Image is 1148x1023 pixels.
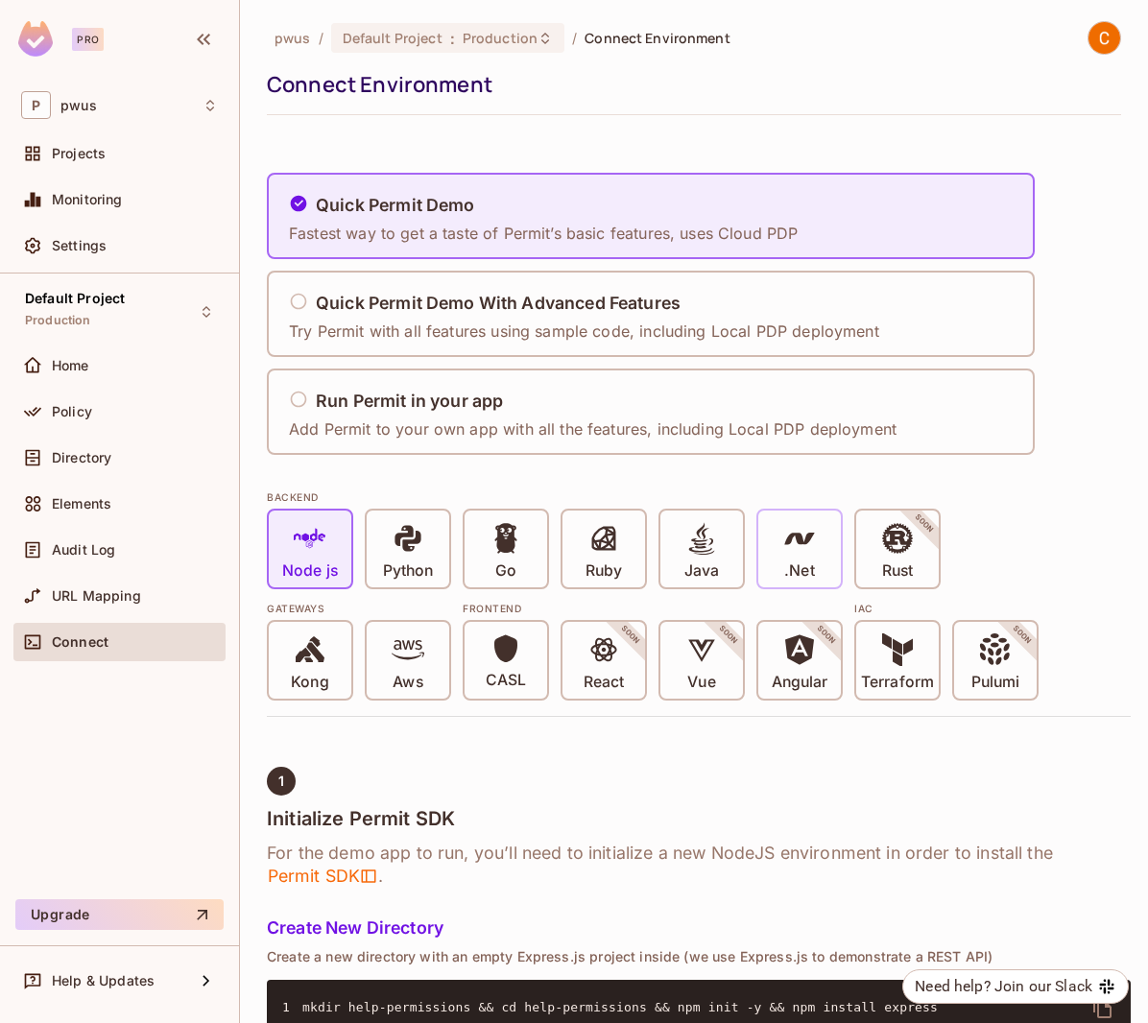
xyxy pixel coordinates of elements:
div: Gateways [267,601,451,616]
span: Default Project [25,291,125,306]
span: Production [25,313,91,328]
span: P [21,91,51,119]
span: SOON [593,598,668,673]
img: SReyMgAAAABJRU5ErkJggg== [18,21,53,57]
div: IAC [854,601,1039,616]
button: Upgrade [15,899,224,930]
p: Rust [882,561,913,581]
span: Default Project [343,29,442,47]
h4: Initialize Permit SDK [267,807,1131,830]
span: : [449,31,456,46]
div: Need help? Join our Slack [915,975,1092,998]
div: BACKEND [267,489,1131,505]
span: URL Mapping [52,588,141,604]
span: 1 [282,998,302,1017]
p: Add Permit to your own app with all the features, including Local PDP deployment [289,418,897,440]
p: Python [383,561,433,581]
span: mkdir help-permissions && cd help-permissions && npm init -y && npm install express [302,1000,938,1014]
p: React [584,673,624,692]
p: Vue [687,673,715,692]
p: Kong [291,673,328,692]
span: Help & Updates [52,973,155,988]
h6: For the demo app to run, you’ll need to initialize a new NodeJS environment in order to install t... [267,842,1131,888]
p: Go [495,561,516,581]
span: SOON [789,598,864,673]
p: Terraform [861,673,934,692]
p: Java [684,561,719,581]
h5: Quick Permit Demo With Advanced Features [316,294,681,313]
span: Elements [52,496,111,511]
span: Production [463,29,538,47]
p: CASL [486,671,526,690]
li: / [572,29,577,47]
p: Create a new directory with an empty Express.js project inside (we use Express.js to demonstrate ... [267,949,1131,964]
p: Aws [393,673,422,692]
span: SOON [887,487,962,561]
img: Christopher Reickenbacker [1088,22,1120,54]
span: 1 [278,773,284,789]
span: Connect Environment [585,29,730,47]
h5: Run Permit in your app [316,392,503,411]
span: Policy [52,404,92,419]
p: Node js [282,561,338,581]
span: Directory [52,450,111,465]
span: SOON [691,598,766,673]
h5: Create New Directory [267,918,1131,938]
span: SOON [985,598,1060,673]
div: Connect Environment [267,70,1112,99]
span: Home [52,358,89,373]
div: Frontend [463,601,843,616]
p: .Net [784,561,814,581]
span: Monitoring [52,192,123,207]
span: Projects [52,146,106,161]
span: the active workspace [275,29,311,47]
p: Try Permit with all features using sample code, including Local PDP deployment [289,321,879,342]
span: Connect [52,634,108,650]
span: Settings [52,238,107,253]
div: Pro [72,28,104,51]
p: Pulumi [971,673,1019,692]
p: Angular [772,673,828,692]
span: Audit Log [52,542,115,558]
p: Ruby [586,561,622,581]
li: / [319,29,323,47]
h5: Quick Permit Demo [316,196,475,215]
p: Fastest way to get a taste of Permit’s basic features, uses Cloud PDP [289,223,798,244]
span: Workspace: pwus [60,98,97,113]
span: Permit SDK [267,865,378,888]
